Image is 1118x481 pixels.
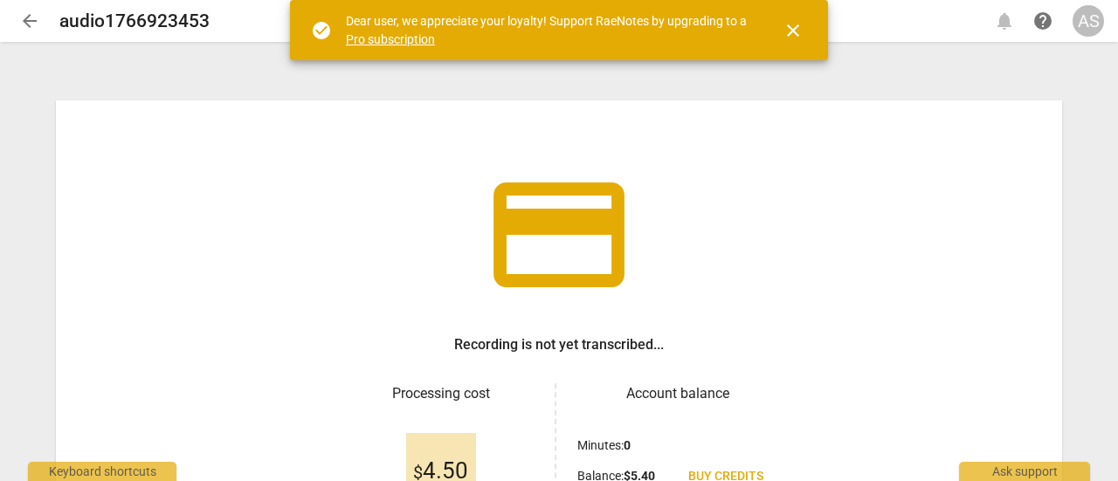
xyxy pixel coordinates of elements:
span: help [1032,10,1053,31]
div: Ask support [959,462,1090,481]
h2: audio1766923453 [59,10,210,32]
h3: Account balance [577,383,777,404]
span: arrow_back [19,10,40,31]
span: check_circle [311,20,332,41]
div: Dear user, we appreciate your loyalty! Support RaeNotes by upgrading to a [346,12,751,48]
button: AS [1073,5,1104,37]
a: Help [1027,5,1059,37]
h3: Recording is not yet transcribed... [454,334,664,355]
h3: Processing cost [341,383,541,404]
p: Minutes : [577,436,631,455]
span: credit_card [480,156,638,313]
span: close [783,20,804,41]
b: 0 [624,438,631,452]
a: Pro subscription [346,32,435,46]
div: Keyboard shortcuts [28,462,176,481]
button: Close [772,10,814,52]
